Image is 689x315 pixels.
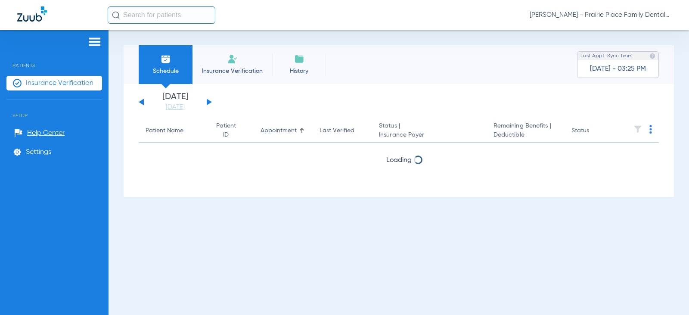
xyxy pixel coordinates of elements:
span: Setup [6,100,102,119]
span: Insurance Verification [26,79,93,87]
img: filter.svg [633,125,642,134]
div: Patient Name [146,126,183,135]
span: Patients [6,50,102,69]
th: Status | [372,119,487,143]
img: Search Icon [112,11,120,19]
span: Settings [26,148,51,156]
div: Patient ID [213,122,239,140]
li: [DATE] [149,93,201,112]
span: [DATE] - 03:25 PM [590,65,646,73]
span: Insurance Verification [199,67,266,75]
span: History [279,67,320,75]
img: group-dot-blue.svg [649,125,652,134]
div: Appointment [261,126,297,135]
img: History [294,54,304,64]
a: Help Center [14,129,65,137]
span: Last Appt. Sync Time: [580,52,632,60]
span: Loading [386,157,412,164]
img: hamburger-icon [88,37,102,47]
div: Last Verified [320,126,365,135]
div: Last Verified [320,126,354,135]
th: Status [565,119,623,143]
img: Manual Insurance Verification [227,54,238,64]
div: Appointment [261,126,306,135]
input: Search for patients [108,6,215,24]
img: Zuub Logo [17,6,47,22]
div: Patient Name [146,126,199,135]
th: Remaining Benefits | [487,119,565,143]
img: Schedule [161,54,171,64]
a: [DATE] [149,103,201,112]
span: Insurance Payer [379,131,480,140]
span: [PERSON_NAME] - Prairie Place Family Dental [530,11,672,19]
span: Help Center [27,129,65,137]
div: Patient ID [213,122,247,140]
span: Deductible [493,131,558,140]
span: Schedule [145,67,186,75]
img: last sync help info [649,53,655,59]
